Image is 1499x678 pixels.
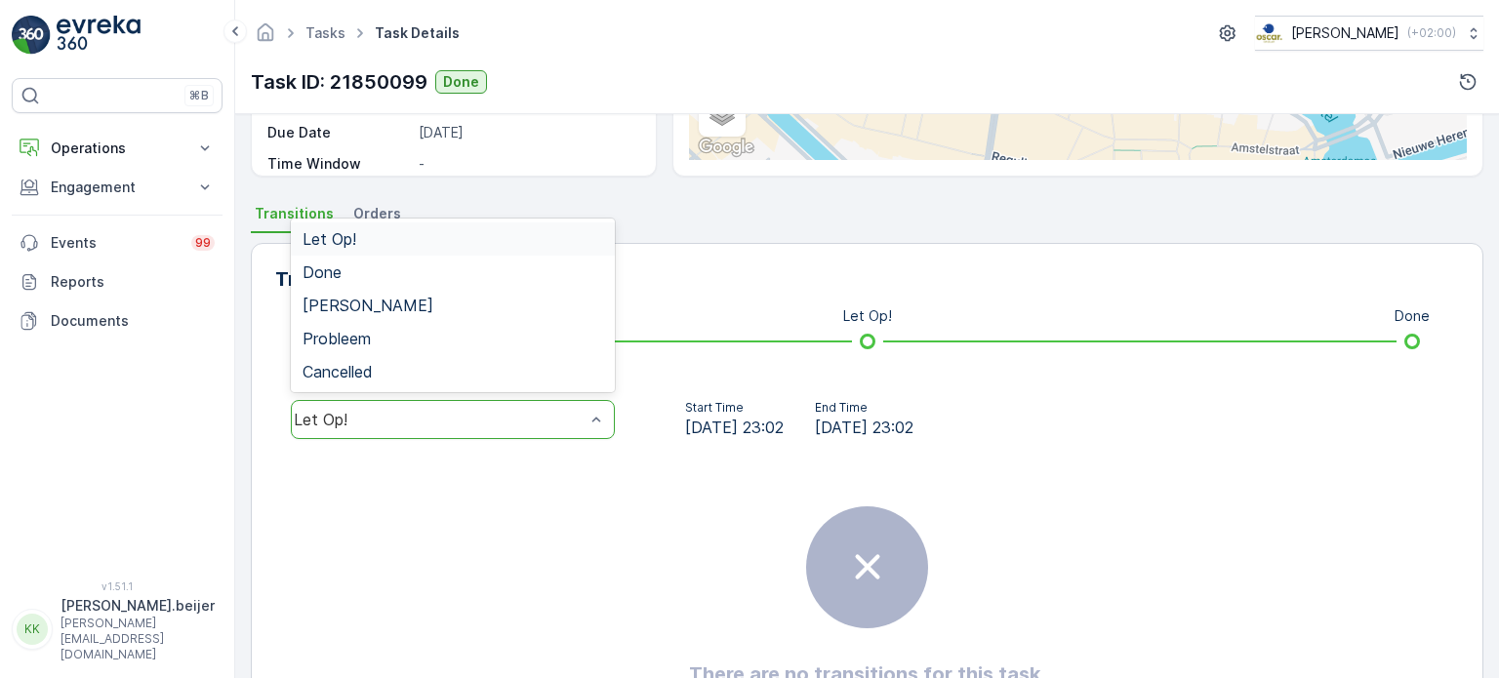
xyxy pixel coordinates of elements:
[61,616,215,662] p: [PERSON_NAME][EMAIL_ADDRESS][DOMAIN_NAME]
[1407,25,1456,41] p: ( +02:00 )
[195,235,211,251] p: 99
[694,135,758,160] a: Open this area in Google Maps (opens a new window)
[61,596,215,616] p: [PERSON_NAME].beijer
[303,230,356,248] span: Let Op!
[1291,23,1399,43] p: [PERSON_NAME]
[1255,16,1483,51] button: [PERSON_NAME](+02:00)
[51,139,183,158] p: Operations
[1395,306,1430,326] p: Done
[815,400,913,416] p: End Time
[189,88,209,103] p: ⌘B
[12,129,223,168] button: Operations
[1255,22,1283,44] img: basis-logo_rgb2x.png
[443,72,479,92] p: Done
[251,67,427,97] p: Task ID: 21850099
[255,29,276,46] a: Homepage
[303,330,371,347] span: Probleem
[303,263,342,281] span: Done
[303,297,433,314] span: [PERSON_NAME]
[294,411,585,428] div: Let Op!
[843,306,892,326] p: Let Op!
[12,168,223,207] button: Engagement
[305,24,345,41] a: Tasks
[267,123,411,142] p: Due Date
[51,178,183,197] p: Engagement
[12,223,223,262] a: Events99
[255,204,334,223] span: Transitions
[12,301,223,340] a: Documents
[51,233,180,253] p: Events
[267,154,411,174] p: Time Window
[275,264,384,294] p: Transitions
[419,154,634,174] p: -
[57,16,141,55] img: logo_light-DOdMpM7g.png
[12,580,223,592] span: v 1.51.1
[685,416,784,439] span: [DATE] 23:02
[435,70,487,94] button: Done
[694,135,758,160] img: Google
[419,123,634,142] p: [DATE]
[371,23,464,43] span: Task Details
[685,400,784,416] p: Start Time
[51,311,215,331] p: Documents
[51,272,215,292] p: Reports
[12,262,223,301] a: Reports
[12,16,51,55] img: logo
[815,416,913,439] span: [DATE] 23:02
[303,363,373,380] span: Cancelled
[12,596,223,662] button: KK[PERSON_NAME].beijer[PERSON_NAME][EMAIL_ADDRESS][DOMAIN_NAME]
[353,204,401,223] span: Orders
[17,614,48,645] div: KK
